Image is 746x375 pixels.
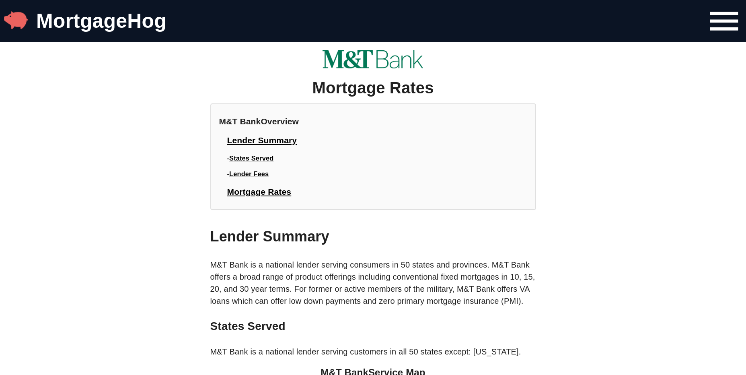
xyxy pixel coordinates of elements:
[312,76,434,99] h2: Mortgage Rates
[229,170,269,177] a: Lender Fees
[219,169,527,179] h3: -
[227,187,292,196] a: Mortgage Rates
[227,136,297,145] a: Lender Summary
[219,154,527,163] h3: -
[323,50,423,68] img: M&T Bank Logo
[229,155,273,162] a: States Served
[210,259,536,307] p: M&T Bank is a national lender serving consumers in 50 states and provinces. M&T Bank offers a bro...
[210,226,536,247] h2: Lender Summary
[219,115,527,128] h1: M&T Bank Overview
[210,318,536,334] h3: States Served
[36,10,166,32] a: MortgageHog
[4,8,28,32] img: MortgageHog Logo
[210,346,536,358] p: M&T Bank is a national lender serving customers in all 50 states except: [US_STATE].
